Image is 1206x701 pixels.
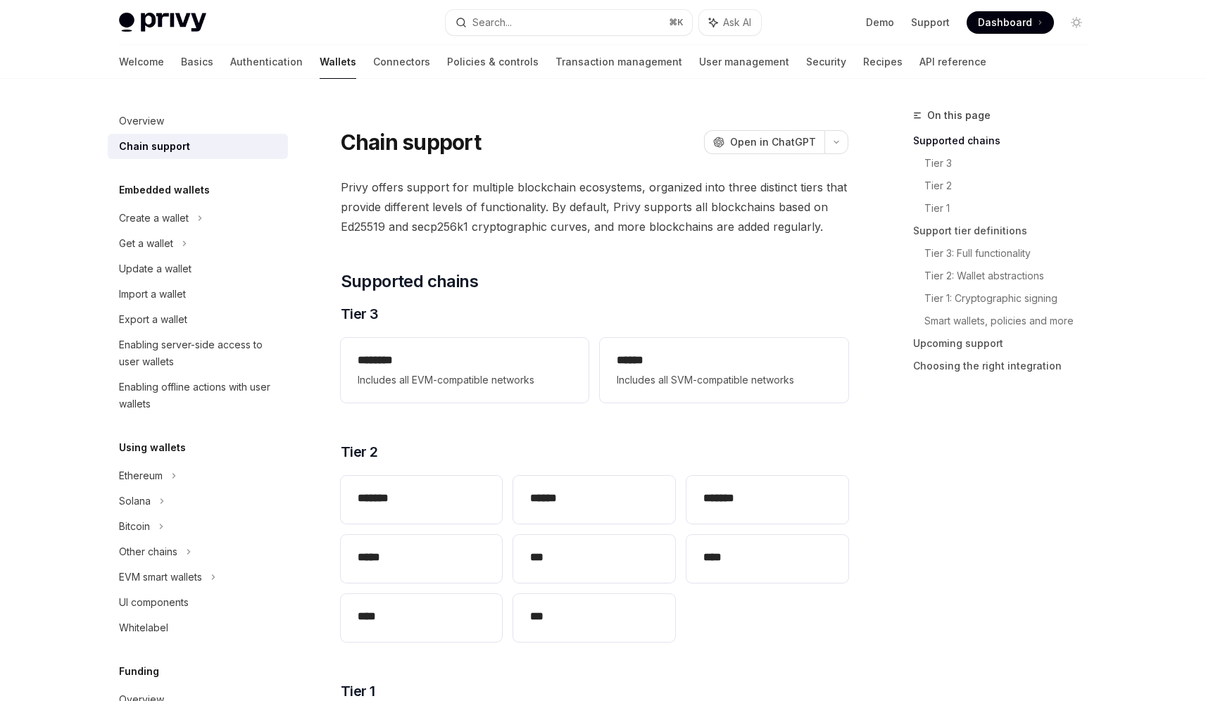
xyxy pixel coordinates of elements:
[806,45,846,79] a: Security
[341,681,375,701] span: Tier 1
[320,45,356,79] a: Wallets
[119,543,177,560] div: Other chains
[119,45,164,79] a: Welcome
[967,11,1054,34] a: Dashboard
[447,45,539,79] a: Policies & controls
[108,307,288,332] a: Export a wallet
[119,113,164,130] div: Overview
[108,374,288,417] a: Enabling offline actions with user wallets
[119,379,279,412] div: Enabling offline actions with user wallets
[704,130,824,154] button: Open in ChatGPT
[119,13,206,32] img: light logo
[108,615,288,640] a: Whitelabel
[730,135,816,149] span: Open in ChatGPT
[919,45,986,79] a: API reference
[108,590,288,615] a: UI components
[119,210,189,227] div: Create a wallet
[341,270,478,293] span: Supported chains
[924,175,1099,197] a: Tier 2
[119,182,210,198] h5: Embedded wallets
[119,663,159,680] h5: Funding
[600,338,848,403] a: **** *Includes all SVM-compatible networks
[108,282,288,307] a: Import a wallet
[924,152,1099,175] a: Tier 3
[913,220,1099,242] a: Support tier definitions
[866,15,894,30] a: Demo
[119,619,168,636] div: Whitelabel
[913,355,1099,377] a: Choosing the right integration
[119,311,187,328] div: Export a wallet
[913,332,1099,355] a: Upcoming support
[341,338,589,403] a: **** ***Includes all EVM-compatible networks
[341,130,481,155] h1: Chain support
[119,518,150,535] div: Bitcoin
[924,310,1099,332] a: Smart wallets, policies and more
[108,108,288,134] a: Overview
[119,286,186,303] div: Import a wallet
[669,17,684,28] span: ⌘ K
[555,45,682,79] a: Transaction management
[358,372,572,389] span: Includes all EVM-compatible networks
[699,45,789,79] a: User management
[617,372,831,389] span: Includes all SVM-compatible networks
[108,256,288,282] a: Update a wallet
[341,177,848,236] span: Privy offers support for multiple blockchain ecosystems, organized into three distinct tiers that...
[699,10,761,35] button: Ask AI
[924,242,1099,265] a: Tier 3: Full functionality
[119,467,163,484] div: Ethereum
[119,439,186,456] h5: Using wallets
[119,235,173,252] div: Get a wallet
[119,336,279,370] div: Enabling server-side access to user wallets
[924,287,1099,310] a: Tier 1: Cryptographic signing
[911,15,950,30] a: Support
[181,45,213,79] a: Basics
[108,332,288,374] a: Enabling server-side access to user wallets
[108,134,288,159] a: Chain support
[119,594,189,611] div: UI components
[863,45,903,79] a: Recipes
[341,442,378,462] span: Tier 2
[119,493,151,510] div: Solana
[1065,11,1088,34] button: Toggle dark mode
[119,569,202,586] div: EVM smart wallets
[119,138,190,155] div: Chain support
[119,260,191,277] div: Update a wallet
[373,45,430,79] a: Connectors
[913,130,1099,152] a: Supported chains
[230,45,303,79] a: Authentication
[924,197,1099,220] a: Tier 1
[723,15,751,30] span: Ask AI
[472,14,512,31] div: Search...
[978,15,1032,30] span: Dashboard
[341,304,379,324] span: Tier 3
[927,107,991,124] span: On this page
[924,265,1099,287] a: Tier 2: Wallet abstractions
[446,10,692,35] button: Search...⌘K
